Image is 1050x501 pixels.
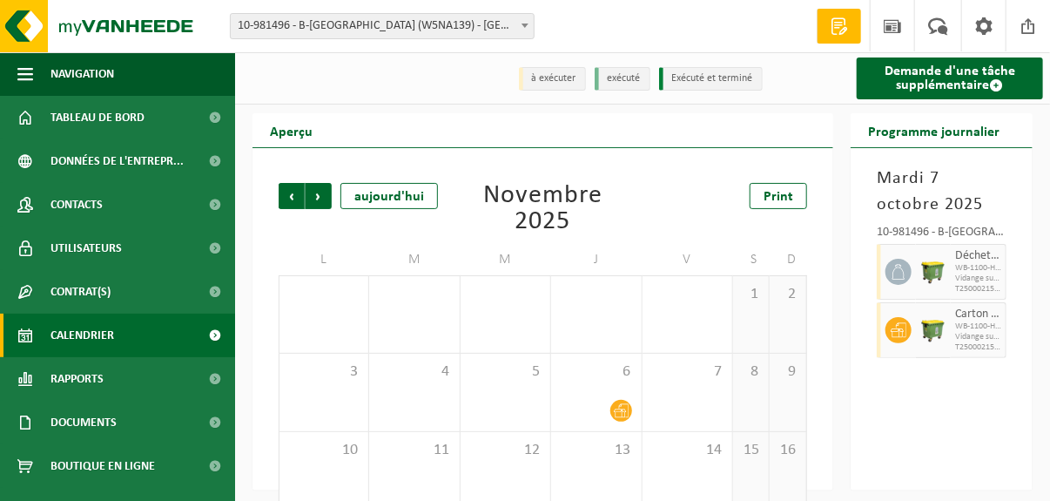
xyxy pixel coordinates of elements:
td: M [369,244,460,275]
div: 10-981496 - B-[GEOGRAPHIC_DATA] (W5NA139) - [GEOGRAPHIC_DATA] [877,227,1006,244]
span: 10-981496 - B-ST GARE MARIEMBOURG (W5NA139) - MARIEMBOURG [230,13,535,39]
span: Carton et papier, non-conditionné (industriel) [955,308,1001,322]
div: Novembre 2025 [452,183,633,235]
td: L [279,244,369,275]
span: WB-1100-HP carton et papier, non-conditionné (industriel) [955,322,1001,332]
span: T250002157762 [955,284,1001,295]
span: 1 [742,285,760,304]
td: J [551,244,642,275]
span: 7 [651,362,724,382]
span: Données de l'entrepr... [50,139,184,183]
span: T250002157771 [955,342,1001,353]
span: Tableau de bord [50,96,145,139]
span: 2 [778,285,798,304]
div: aujourd'hui [340,183,438,209]
span: Navigation [50,52,114,96]
td: V [643,244,733,275]
span: WB-1100-HP déchets résiduels (serrure) [955,263,1001,274]
span: 10 [288,441,360,460]
span: Déchets résiduels [955,249,1001,263]
span: Utilisateurs [50,227,122,270]
span: Rapports [50,357,104,401]
span: 13 [560,441,632,460]
img: WB-1100-HPE-GN-51 [920,317,946,343]
span: Boutique en ligne [50,444,155,488]
li: exécuté [595,67,650,91]
td: S [733,244,770,275]
span: 11 [378,441,450,460]
span: 5 [469,362,542,382]
span: 9 [778,362,798,382]
span: 6 [560,362,632,382]
span: 15 [742,441,760,460]
span: Print [764,190,793,204]
a: Print [750,183,807,209]
a: Demande d'une tâche supplémentaire [857,58,1043,99]
td: M [461,244,551,275]
span: Calendrier [50,314,114,357]
span: 14 [651,441,724,460]
td: D [770,244,807,275]
span: Contacts [50,183,103,227]
li: Exécuté et terminé [659,67,763,91]
span: Précédent [279,183,305,209]
span: 8 [742,362,760,382]
span: 16 [778,441,798,460]
h3: Mardi 7 octobre 2025 [877,166,1006,218]
img: WB-1100-HPE-GN-51 [920,259,946,285]
span: 4 [378,362,450,382]
span: 12 [469,441,542,460]
span: Contrat(s) [50,270,111,314]
span: Vidange sur fréquence fixe (à partir du 2ème conteneur) [955,332,1001,342]
span: 10-981496 - B-ST GARE MARIEMBOURG (W5NA139) - MARIEMBOURG [231,14,534,38]
span: Documents [50,401,117,444]
span: 3 [288,362,360,382]
span: Vidange sur fréquence fixe (à partir du 2ème conteneur) [955,274,1001,284]
h2: Aperçu [252,113,330,147]
h2: Programme journalier [851,113,1017,147]
span: Suivant [306,183,332,209]
li: à exécuter [519,67,586,91]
